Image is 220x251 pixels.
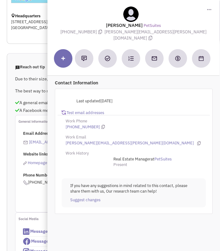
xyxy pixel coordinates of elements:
span: [PERSON_NAME][EMAIL_ADDRESS][PERSON_NAME][DOMAIN_NAME] [104,29,206,41]
span: [PHONE_NUMBER] [23,180,67,185]
span: Homepage [28,160,47,165]
img: Add a note [81,56,87,61]
img: Create a deal [175,55,181,62]
p: [STREET_ADDRESS], [GEOGRAPHIC_DATA],[GEOGRAPHIC_DATA] [11,19,209,31]
img: icon-email-active-16.png [23,140,28,145]
b: Headquarters [15,13,41,19]
span: Test email addresses [66,110,104,115]
p: Phone Number [23,172,205,178]
span: Present [113,162,127,167]
img: reachlinkicon.png [23,161,27,165]
div: Work Email [62,134,206,140]
img: Subscribe to a cadence [128,56,134,61]
lable: [PERSON_NAME] [106,22,143,28]
p: A general email address [15,100,205,106]
p: Contact Information [55,79,213,86]
a: PetSuites [154,156,172,162]
p: A Facebook message [15,107,205,113]
p: Email Addresses [23,131,205,137]
a: [PERSON_NAME][EMAIL_ADDRESS][PERSON_NAME][DOMAIN_NAME] [66,140,194,146]
div: Work Phone [62,118,206,124]
p: Website links [23,151,205,157]
span: Reach out tip [15,64,45,70]
div: Last updated [62,95,116,107]
a: Message on facebook [23,238,74,244]
a: Message on linkedin [23,228,71,234]
span: Message on linkedin [30,228,71,234]
a: [EMAIL_ADDRESS][DOMAIN_NAME] [29,139,95,145]
span: Real Estate Manager [113,156,151,162]
img: Send an email [151,55,157,62]
img: Add a Task [105,56,110,61]
a: Suggest changes [70,197,100,203]
div: Work History [62,151,206,156]
span: [DATE] [100,98,112,104]
a: Homepage [23,160,47,165]
span: at [113,156,172,162]
a: PetSuites [144,23,161,29]
span: Message on facebook [31,238,74,244]
img: Schedule a Meeting [199,56,204,61]
p: If you have any suggestions in mind related to this contact, please share them with us, Our resea... [70,183,197,194]
p: Social Media [18,216,205,222]
img: icon-phone.png [23,180,28,185]
span: [PHONE_NUMBER] [60,29,104,35]
img: teammate.png [123,6,139,22]
a: [PHONE_NUMBER] [66,124,100,130]
p: General information [18,118,205,125]
p: Due to their size, data suggests this retailer may not have a site selection team. [15,76,205,82]
p: The best way to reach this retailer is: [15,88,205,94]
